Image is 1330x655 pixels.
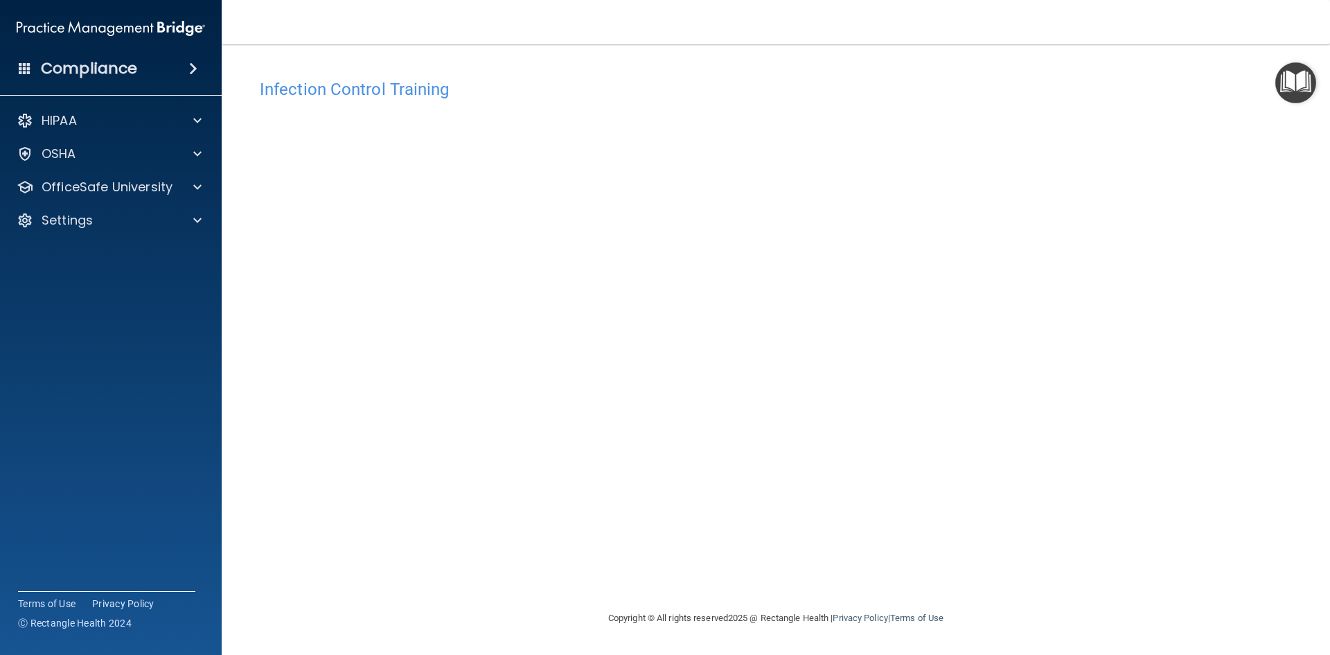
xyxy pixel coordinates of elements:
[18,616,132,630] span: Ⓒ Rectangle Health 2024
[17,179,202,195] a: OfficeSafe University
[18,597,76,611] a: Terms of Use
[42,212,93,229] p: Settings
[523,596,1029,640] div: Copyright © All rights reserved 2025 @ Rectangle Health | |
[92,597,154,611] a: Privacy Policy
[17,146,202,162] a: OSHA
[41,59,137,78] h4: Compliance
[42,112,77,129] p: HIPAA
[833,613,887,623] a: Privacy Policy
[42,179,172,195] p: OfficeSafe University
[42,146,76,162] p: OSHA
[17,212,202,229] a: Settings
[260,80,1292,98] h4: Infection Control Training
[17,15,205,42] img: PMB logo
[890,613,943,623] a: Terms of Use
[260,106,952,532] iframe: infection-control-training
[17,112,202,129] a: HIPAA
[1275,62,1316,103] button: Open Resource Center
